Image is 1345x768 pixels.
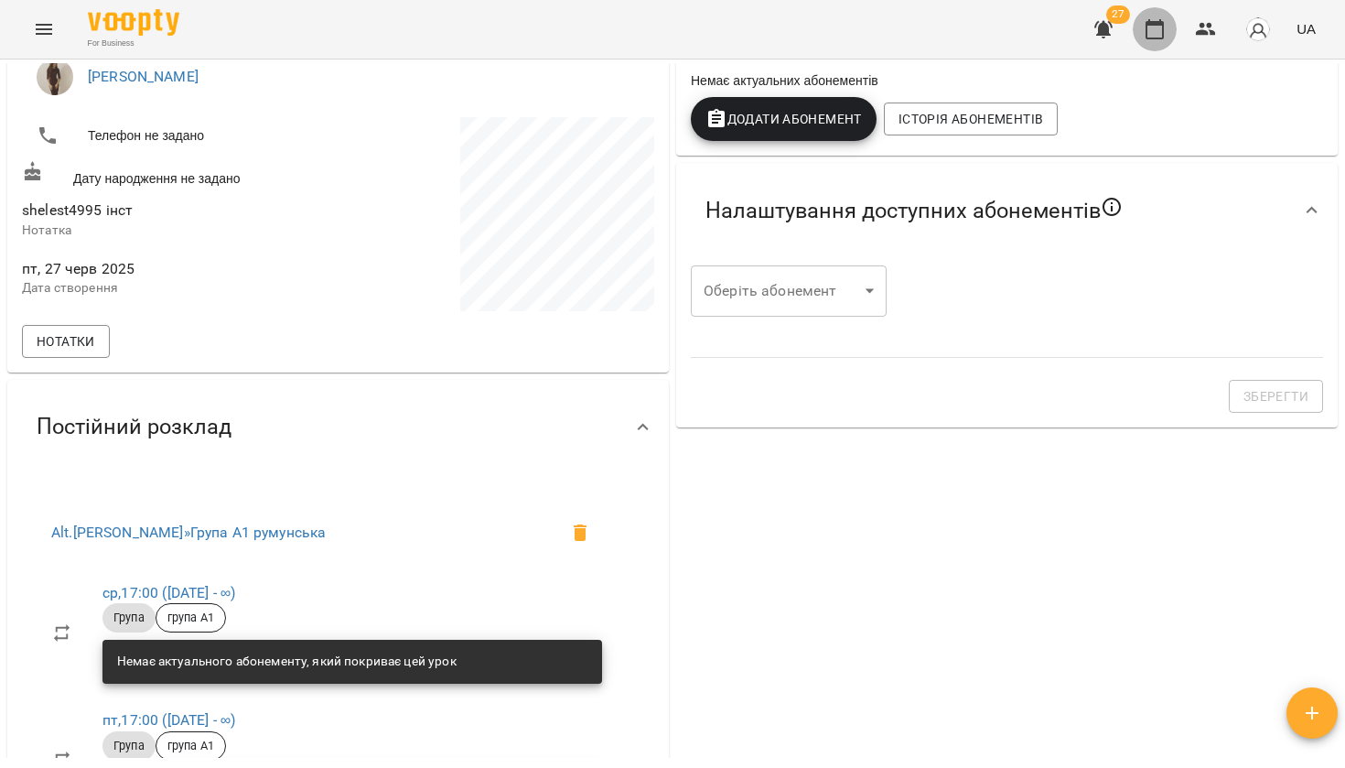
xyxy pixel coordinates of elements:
[22,258,335,280] span: пт, 27 черв 2025
[88,9,179,36] img: Voopty Logo
[37,59,73,95] img: Adelina
[37,330,95,352] span: Нотатки
[691,97,877,141] button: Додати Абонемент
[156,610,225,626] span: група А1
[884,103,1058,135] button: Історія абонементів
[18,157,339,191] div: Дату народження не задано
[1297,19,1316,38] span: UA
[705,108,862,130] span: Додати Абонемент
[51,524,326,541] a: Alt.[PERSON_NAME]»Група А1 румунська
[898,108,1043,130] span: Історія абонементів
[1289,12,1323,46] button: UA
[22,325,110,358] button: Нотатки
[156,738,225,754] span: група А1
[705,196,1123,225] span: Налаштування доступних абонементів
[117,645,457,678] div: Немає актуального абонементу, який покриває цей урок
[22,201,133,219] span: shelest4995 інст
[1101,196,1123,218] svg: Якщо не обрано жодного, клієнт зможе побачити всі публічні абонементи
[156,731,226,761] div: група А1
[102,610,156,626] span: Група
[37,413,231,441] span: Постійний розклад
[691,265,887,317] div: ​
[1106,5,1130,24] span: 27
[22,117,335,154] li: Телефон не задано
[7,380,669,474] div: Постійний розклад
[22,279,335,297] p: Дата створення
[88,38,179,49] span: For Business
[558,511,602,555] span: Видалити клієнта з групи група А1 для курсу Група А1 румунська?
[102,711,235,729] a: пт,17:00 ([DATE] - ∞)
[22,7,66,51] button: Menu
[88,68,199,85] a: [PERSON_NAME]
[687,68,1327,93] div: Немає актуальних абонементів
[22,222,335,240] p: Нотатка
[102,584,235,601] a: ср,17:00 ([DATE] - ∞)
[676,163,1338,258] div: Налаштування доступних абонементів
[102,738,156,754] span: Група
[156,603,226,633] div: група А1
[1245,16,1271,42] img: avatar_s.png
